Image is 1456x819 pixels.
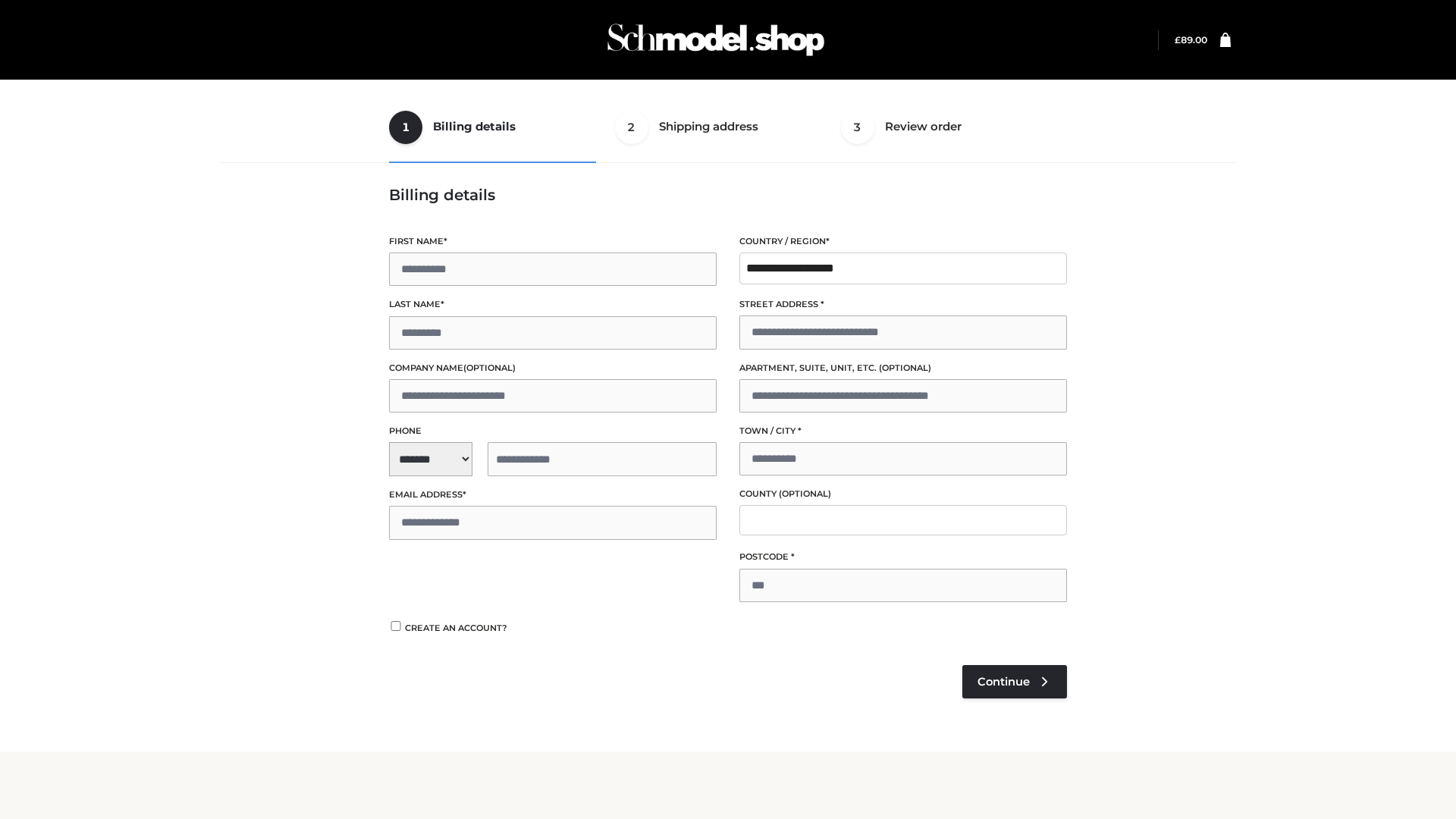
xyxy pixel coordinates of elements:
[389,424,717,438] label: Phone
[879,362,931,373] span: (optional)
[389,186,1067,204] h3: Billing details
[389,234,717,249] label: First name
[739,361,1067,375] label: Apartment, suite, unit, etc.
[779,488,831,499] span: (optional)
[389,361,717,375] label: Company name
[389,621,403,631] input: Create an account?
[602,10,830,70] img: Schmodel Admin 964
[1175,34,1207,45] bdi: 89.00
[405,623,507,633] span: Create an account?
[389,297,717,312] label: Last name
[739,550,1067,564] label: Postcode
[739,297,1067,312] label: Street address
[739,487,1067,501] label: County
[463,362,516,373] span: (optional)
[1175,34,1207,45] a: £89.00
[389,488,717,502] label: Email address
[739,424,1067,438] label: Town / City
[739,234,1067,249] label: Country / Region
[1175,34,1181,45] span: £
[962,665,1067,698] a: Continue
[977,675,1030,689] span: Continue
